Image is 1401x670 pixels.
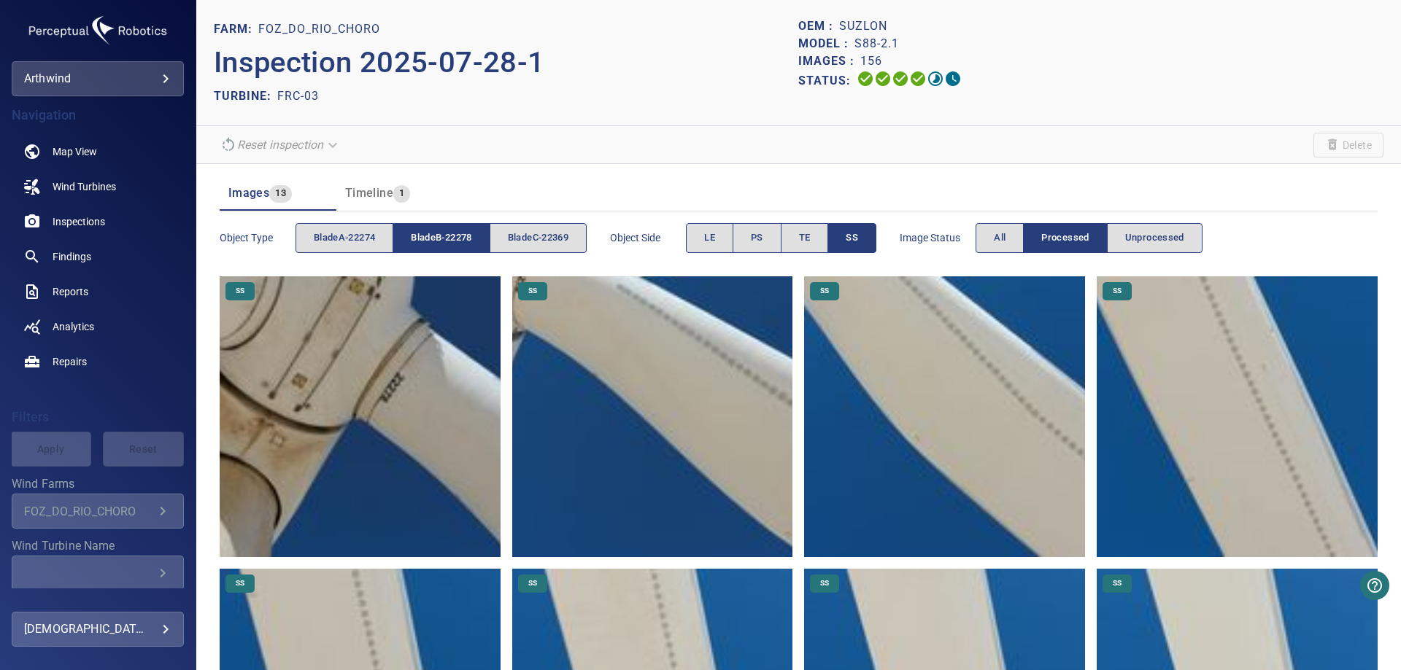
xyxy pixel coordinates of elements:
[12,108,184,122] h4: Navigation
[53,354,87,369] span: Repairs
[214,132,347,157] div: Reset inspection
[12,556,184,591] div: Wind Turbine Name
[411,230,471,246] span: bladeB-22278
[854,35,899,52] p: S88-2.1
[1107,223,1203,253] button: Unprocessed
[24,505,154,518] div: FOZ_DO_RIO_CHORO
[228,186,269,200] span: Images
[12,309,184,344] a: analytics noActive
[227,578,253,588] span: SS
[798,70,857,91] p: Status:
[214,41,799,85] p: Inspection 2025-07-28-1
[53,284,88,299] span: Reports
[1125,230,1184,246] span: Unprocessed
[12,239,184,274] a: findings noActive
[704,230,715,246] span: LE
[1104,286,1130,296] span: SS
[751,230,763,246] span: PS
[12,344,184,379] a: repairs noActive
[610,230,686,245] span: Object Side
[781,223,829,253] button: TE
[53,319,94,334] span: Analytics
[24,618,171,641] div: [DEMOGRAPHIC_DATA] Proenca
[490,223,587,253] button: bladeC-22369
[227,286,253,296] span: SS
[857,70,874,87] svg: Uploading 100%
[798,52,860,70] p: Images :
[827,223,876,253] button: SS
[237,138,323,152] em: Reset inspection
[269,185,292,202] span: 13
[12,274,184,309] a: reports noActive
[508,230,568,246] span: bladeC-22369
[846,230,858,246] span: SS
[53,144,97,159] span: Map View
[909,70,927,87] svg: ML Processing 100%
[799,230,811,246] span: TE
[520,286,546,296] span: SS
[860,52,882,70] p: 156
[53,249,91,264] span: Findings
[686,223,733,253] button: LE
[393,185,410,202] span: 1
[53,179,116,194] span: Wind Turbines
[927,70,944,87] svg: Matching 4%
[314,230,375,246] span: bladeA-22274
[296,223,393,253] button: bladeA-22274
[12,540,184,552] label: Wind Turbine Name
[12,494,184,529] div: Wind Farms
[296,223,587,253] div: objectType
[12,204,184,239] a: inspections noActive
[811,286,838,296] span: SS
[798,35,854,52] p: Model :
[1104,578,1130,588] span: SS
[1023,223,1107,253] button: Processed
[277,87,319,105] p: FRC-03
[874,70,892,87] svg: Data Formatted 100%
[733,223,781,253] button: PS
[53,214,105,229] span: Inspections
[976,223,1203,253] div: imageStatus
[976,223,1024,253] button: All
[811,578,838,588] span: SS
[798,17,839,35] p: OEM :
[944,70,962,87] svg: Classification 0%
[520,578,546,588] span: SS
[686,223,876,253] div: objectSide
[12,410,184,424] h4: Filters
[1041,230,1089,246] span: Processed
[12,478,184,490] label: Wind Farms
[900,230,976,245] span: Image Status
[214,87,277,105] p: TURBINE:
[892,70,909,87] svg: Selecting 100%
[12,61,184,96] div: arthwind
[345,186,393,200] span: Timeline
[839,17,887,35] p: Suzlon
[24,67,171,90] div: arthwind
[220,230,296,245] span: Object type
[214,20,258,38] p: FARM:
[994,230,1006,246] span: All
[1313,133,1383,157] span: Unable to delete the inspection due to your user permissions
[12,169,184,204] a: windturbines noActive
[214,132,347,157] div: Unable to reset the inspection due to your user permissions
[25,12,171,50] img: arthwind-logo
[12,134,184,169] a: map noActive
[393,223,490,253] button: bladeB-22278
[258,20,380,38] p: FOZ_DO_RIO_CHORO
